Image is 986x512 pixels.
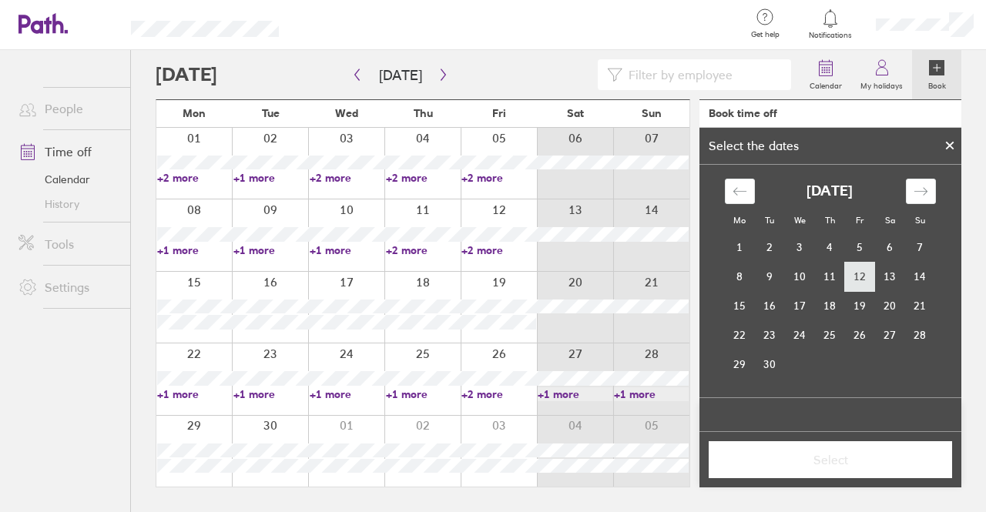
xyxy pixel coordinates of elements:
[708,165,953,397] div: Calendar
[6,167,130,192] a: Calendar
[310,171,384,185] a: +2 more
[642,107,662,119] span: Sun
[233,171,308,185] a: +1 more
[699,139,808,152] div: Select the dates
[157,171,232,185] a: +2 more
[622,60,782,89] input: Filter by employee
[800,77,851,91] label: Calendar
[905,291,935,320] td: Sunday, September 21, 2025
[785,291,815,320] td: Wednesday, September 17, 2025
[785,262,815,291] td: Wednesday, September 10, 2025
[845,262,875,291] td: Friday, September 12, 2025
[755,350,785,379] td: Tuesday, September 30, 2025
[6,93,130,124] a: People
[851,77,912,91] label: My holidays
[851,50,912,99] a: My holidays
[725,262,755,291] td: Monday, September 8, 2025
[461,171,536,185] a: +2 more
[262,107,280,119] span: Tue
[725,350,755,379] td: Monday, September 29, 2025
[785,320,815,350] td: Wednesday, September 24, 2025
[157,387,232,401] a: +1 more
[755,262,785,291] td: Tuesday, September 9, 2025
[461,243,536,257] a: +2 more
[733,215,746,226] small: Mo
[794,215,806,226] small: We
[765,215,774,226] small: Tu
[461,387,536,401] a: +2 more
[807,183,853,199] strong: [DATE]
[825,215,835,226] small: Th
[386,243,461,257] a: +2 more
[719,453,941,467] span: Select
[386,171,461,185] a: +2 more
[875,233,905,262] td: Saturday, September 6, 2025
[755,233,785,262] td: Tuesday, September 2, 2025
[875,291,905,320] td: Saturday, September 20, 2025
[815,291,845,320] td: Thursday, September 18, 2025
[709,107,777,119] div: Book time off
[905,320,935,350] td: Sunday, September 28, 2025
[856,215,864,226] small: Fr
[310,243,384,257] a: +1 more
[414,107,433,119] span: Thu
[157,243,232,257] a: +1 more
[845,320,875,350] td: Friday, September 26, 2025
[885,215,895,226] small: Sa
[386,387,461,401] a: +1 more
[740,30,790,39] span: Get help
[905,262,935,291] td: Sunday, September 14, 2025
[6,229,130,259] a: Tools
[845,233,875,262] td: Friday, September 5, 2025
[567,107,584,119] span: Sat
[919,77,955,91] label: Book
[183,107,206,119] span: Mon
[915,215,925,226] small: Su
[725,291,755,320] td: Monday, September 15, 2025
[815,262,845,291] td: Thursday, September 11, 2025
[6,272,130,303] a: Settings
[6,136,130,167] a: Time off
[725,179,755,204] div: Move backward to switch to the previous month.
[905,233,935,262] td: Sunday, September 7, 2025
[875,320,905,350] td: Saturday, September 27, 2025
[875,262,905,291] td: Saturday, September 13, 2025
[755,291,785,320] td: Tuesday, September 16, 2025
[725,233,755,262] td: Monday, September 1, 2025
[538,387,612,401] a: +1 more
[912,50,961,99] a: Book
[800,50,851,99] a: Calendar
[310,387,384,401] a: +1 more
[335,107,358,119] span: Wed
[815,233,845,262] td: Thursday, September 4, 2025
[806,31,856,40] span: Notifications
[233,387,308,401] a: +1 more
[709,441,952,478] button: Select
[614,387,689,401] a: +1 more
[725,320,755,350] td: Monday, September 22, 2025
[6,192,130,216] a: History
[906,179,936,204] div: Move forward to switch to the next month.
[367,62,434,88] button: [DATE]
[845,291,875,320] td: Friday, September 19, 2025
[785,233,815,262] td: Wednesday, September 3, 2025
[815,320,845,350] td: Thursday, September 25, 2025
[492,107,506,119] span: Fri
[806,8,856,40] a: Notifications
[755,320,785,350] td: Tuesday, September 23, 2025
[233,243,308,257] a: +1 more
